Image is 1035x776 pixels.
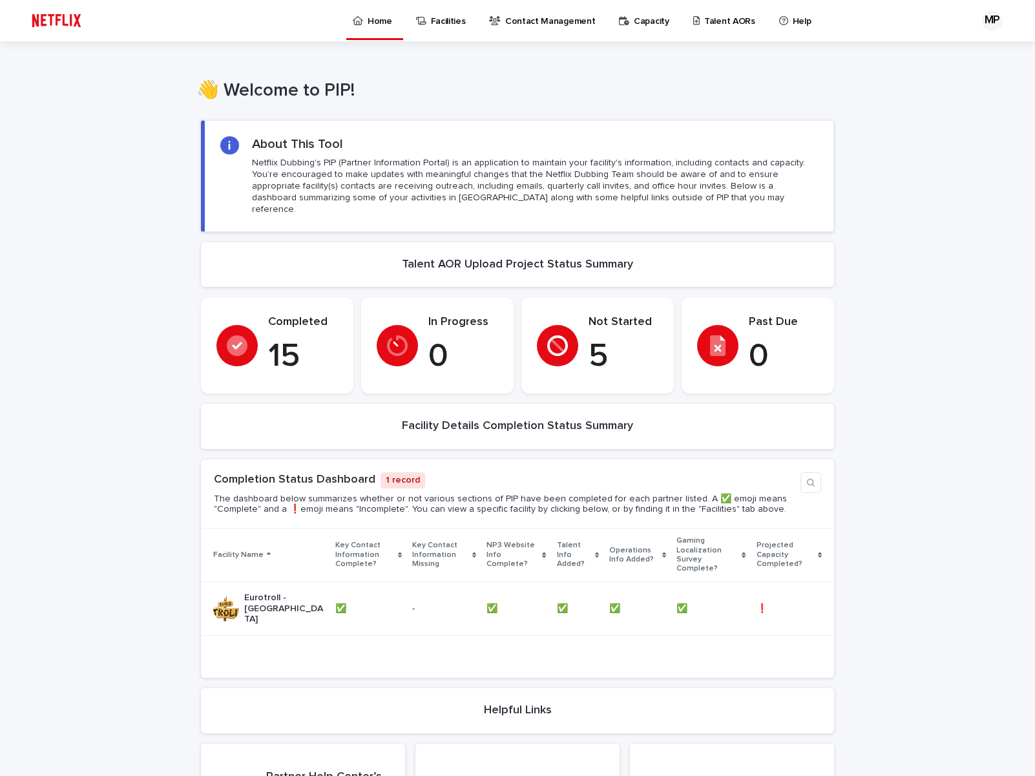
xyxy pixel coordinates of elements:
p: Facility Name [213,548,264,562]
p: 1 record [381,472,425,488]
p: Not Started [589,315,658,330]
p: ✅ [557,601,570,614]
p: ❗️ [757,601,770,614]
h2: About This Tool [252,136,343,152]
p: 0 [749,337,819,376]
p: Key Contact Information Missing [412,538,469,571]
p: Netflix Dubbing's PIP (Partner Information Portal) is an application to maintain your facility's ... [252,157,818,216]
h1: 👋 Welcome to PIP! [196,80,830,102]
h2: Helpful Links [484,704,552,718]
p: ✅ [486,601,500,614]
p: Completed [268,315,338,330]
a: Completion Status Dashboard [214,474,375,485]
p: Gaming Localization Survey Complete? [676,534,738,576]
p: 5 [589,337,658,376]
p: Key Contact Information Complete? [335,538,394,571]
p: Eurotroll - [GEOGRAPHIC_DATA] [244,592,325,625]
p: ✅ [335,601,349,614]
p: NP3 Website Info Complete? [486,538,539,571]
img: ifQbXi3ZQGMSEF7WDB7W [26,8,87,34]
p: Operations Info Added? [609,543,659,567]
tr: Eurotroll - [GEOGRAPHIC_DATA]✅✅ -✅✅ ✅✅ ✅✅ ✅✅ ❗️❗️ [201,582,834,635]
p: ✅ [609,601,623,614]
h2: Talent AOR Upload Project Status Summary [402,258,633,272]
p: In Progress [428,315,498,330]
div: MP [982,10,1003,31]
p: Talent Info Added? [557,538,592,571]
p: Past Due [749,315,819,330]
p: 15 [268,337,338,376]
p: The dashboard below summarizes whether or not various sections of PIP have been completed for eac... [214,494,795,516]
h2: Facility Details Completion Status Summary [402,419,633,434]
p: 0 [428,337,498,376]
p: ✅ [676,601,690,614]
p: Projected Capacity Completed? [757,538,815,571]
p: - [412,603,476,614]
